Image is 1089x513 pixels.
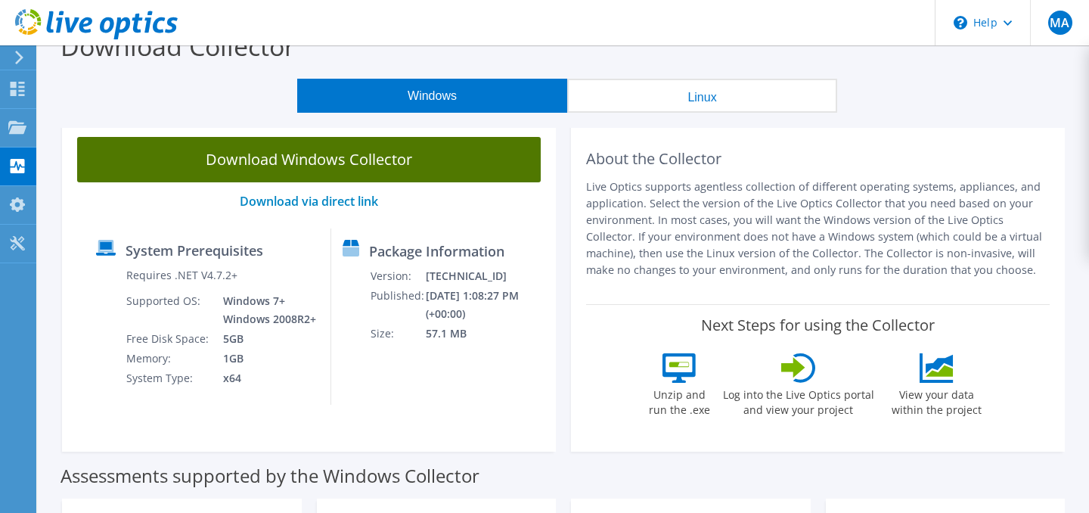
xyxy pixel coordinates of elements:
[212,349,319,368] td: 1GB
[369,244,504,259] label: Package Information
[126,329,212,349] td: Free Disk Space:
[212,368,319,388] td: x64
[425,324,549,344] td: 57.1 MB
[126,368,212,388] td: System Type:
[722,383,875,418] label: Log into the Live Optics portal and view your project
[60,29,295,64] label: Download Collector
[701,316,935,334] label: Next Steps for using the Collector
[77,137,541,182] a: Download Windows Collector
[425,266,549,286] td: [TECHNICAL_ID]
[883,383,991,418] label: View your data within the project
[370,266,425,286] td: Version:
[586,179,1050,278] p: Live Optics supports agentless collection of different operating systems, appliances, and applica...
[240,193,378,210] a: Download via direct link
[586,150,1050,168] h2: About the Collector
[425,286,549,324] td: [DATE] 1:08:27 PM (+00:00)
[126,243,263,258] label: System Prerequisites
[126,291,212,329] td: Supported OS:
[212,291,319,329] td: Windows 7+ Windows 2008R2+
[126,268,237,283] label: Requires .NET V4.7.2+
[212,329,319,349] td: 5GB
[645,383,715,418] label: Unzip and run the .exe
[370,286,425,324] td: Published:
[1048,11,1072,35] span: MA
[297,79,567,113] button: Windows
[567,79,837,113] button: Linux
[60,468,479,483] label: Assessments supported by the Windows Collector
[370,324,425,344] td: Size:
[126,349,212,368] td: Memory:
[954,16,967,30] svg: \n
